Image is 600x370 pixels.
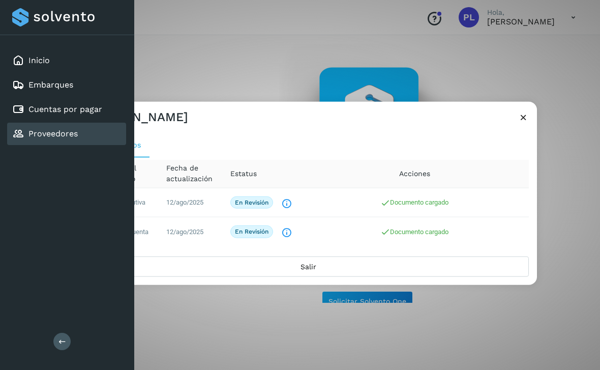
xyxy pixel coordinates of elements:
[235,228,268,235] p: En revisión
[380,198,449,206] span: Documento cargado
[28,55,50,65] a: Inicio
[7,123,126,145] div: Proveedores
[28,104,102,114] a: Cuentas por pagar
[166,198,203,206] span: 12/ago/2025
[166,163,214,184] span: Fecha de actualización
[28,80,73,90] a: Embarques
[7,49,126,72] div: Inicio
[235,198,268,206] p: En revisión
[7,98,126,121] div: Cuentas por pagar
[7,74,126,96] div: Embarques
[230,168,257,179] span: Estatus
[166,228,203,236] span: 12/ago/2025
[87,109,188,124] h3: [PERSON_NAME]
[380,227,449,235] span: Documento cargado
[28,129,78,138] a: Proveedores
[87,257,529,277] button: Salir
[399,168,430,179] span: Acciones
